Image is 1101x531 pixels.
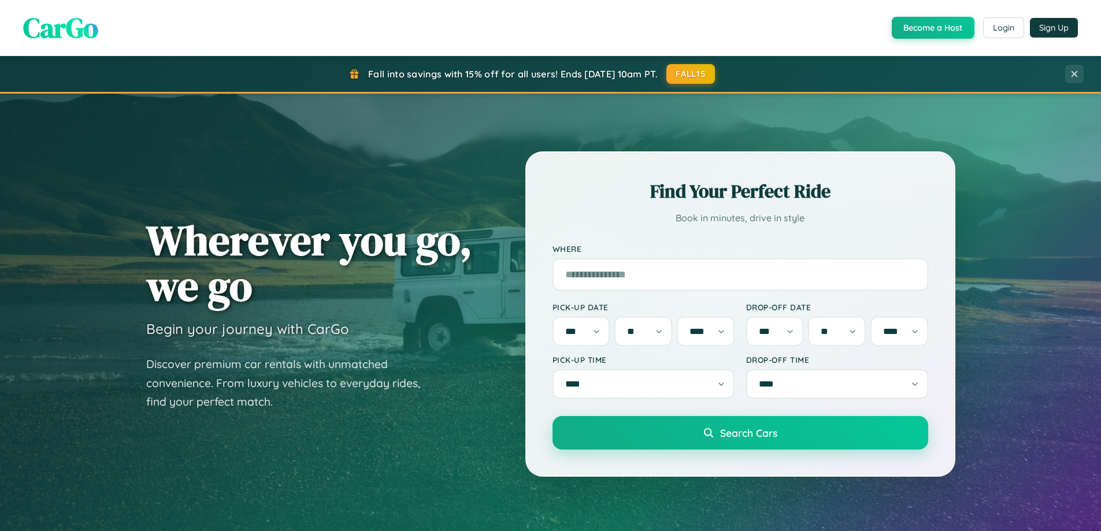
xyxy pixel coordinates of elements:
button: Login [983,17,1024,38]
button: Search Cars [553,416,928,450]
label: Pick-up Time [553,355,735,365]
label: Drop-off Time [746,355,928,365]
button: Become a Host [892,17,974,39]
span: Search Cars [720,426,777,439]
button: FALL15 [666,64,715,84]
p: Discover premium car rentals with unmatched convenience. From luxury vehicles to everyday rides, ... [146,355,435,411]
h3: Begin your journey with CarGo [146,320,349,337]
h1: Wherever you go, we go [146,217,472,309]
p: Book in minutes, drive in style [553,210,928,226]
span: CarGo [23,9,98,47]
span: Fall into savings with 15% off for all users! Ends [DATE] 10am PT. [368,68,658,80]
button: Sign Up [1030,18,1078,38]
h2: Find Your Perfect Ride [553,179,928,204]
label: Where [553,244,928,254]
label: Drop-off Date [746,302,928,312]
label: Pick-up Date [553,302,735,312]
